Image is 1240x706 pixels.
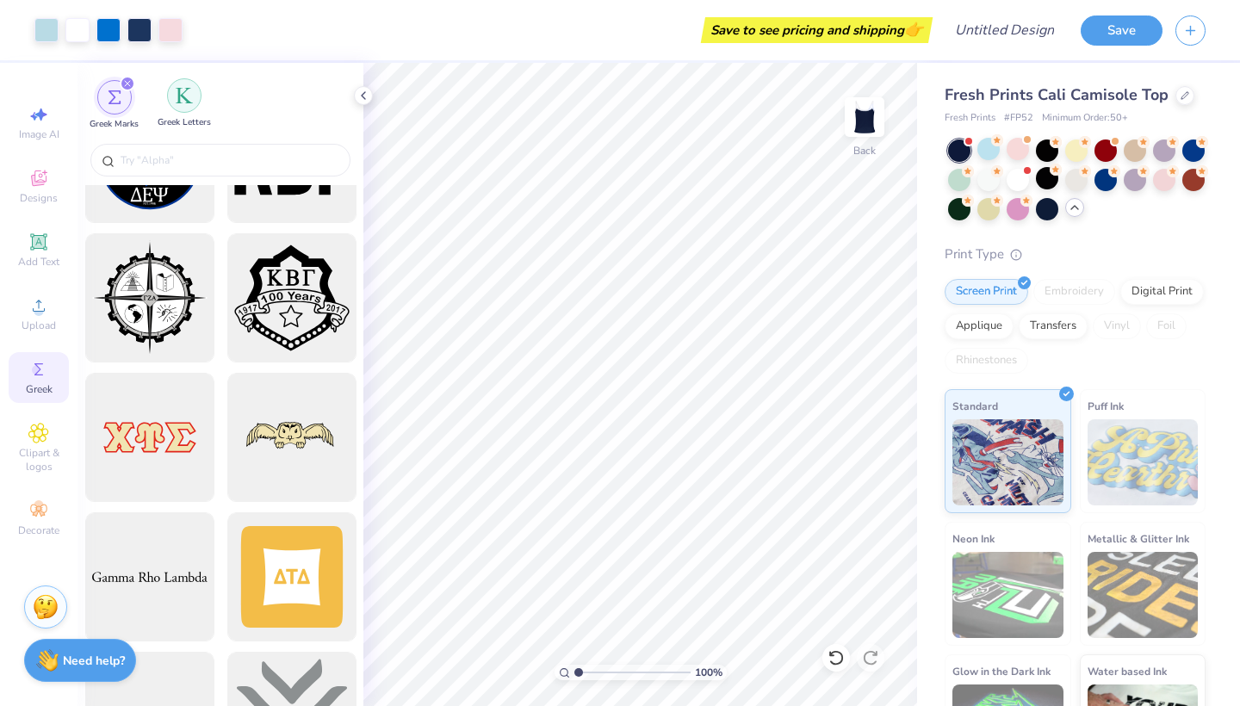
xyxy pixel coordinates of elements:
[119,152,339,169] input: Try "Alpha"
[952,419,1063,505] img: Standard
[1042,111,1128,126] span: Minimum Order: 50 +
[945,348,1028,374] div: Rhinestones
[1088,552,1199,638] img: Metallic & Glitter Ink
[18,523,59,537] span: Decorate
[952,529,995,548] span: Neon Ink
[158,116,211,129] span: Greek Letters
[158,78,211,129] div: filter for Greek Letters
[22,319,56,332] span: Upload
[945,313,1014,339] div: Applique
[945,245,1206,264] div: Print Type
[945,84,1169,105] span: Fresh Prints Cali Camisole Top
[952,552,1063,638] img: Neon Ink
[1146,313,1187,339] div: Foil
[847,100,882,134] img: Back
[952,397,998,415] span: Standard
[1088,419,1199,505] img: Puff Ink
[90,80,139,131] button: filter button
[853,143,876,158] div: Back
[941,13,1068,47] input: Untitled Design
[26,382,53,396] span: Greek
[904,19,923,40] span: 👉
[9,446,69,474] span: Clipart & logos
[1033,279,1115,305] div: Embroidery
[63,653,125,669] strong: Need help?
[705,17,928,43] div: Save to see pricing and shipping
[19,127,59,141] span: Image AI
[158,80,211,131] button: filter button
[1088,662,1167,680] span: Water based Ink
[1120,279,1204,305] div: Digital Print
[90,118,139,131] span: Greek Marks
[176,87,193,104] img: Greek Letters Image
[1004,111,1033,126] span: # FP52
[945,279,1028,305] div: Screen Print
[1081,15,1162,46] button: Save
[952,662,1051,680] span: Glow in the Dark Ink
[90,80,139,131] div: filter for Greek Marks
[1019,313,1088,339] div: Transfers
[1093,313,1141,339] div: Vinyl
[1088,397,1124,415] span: Puff Ink
[20,191,58,205] span: Designs
[108,90,121,104] img: Greek Marks Image
[1088,529,1189,548] span: Metallic & Glitter Ink
[18,255,59,269] span: Add Text
[695,665,722,680] span: 100 %
[945,111,995,126] span: Fresh Prints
